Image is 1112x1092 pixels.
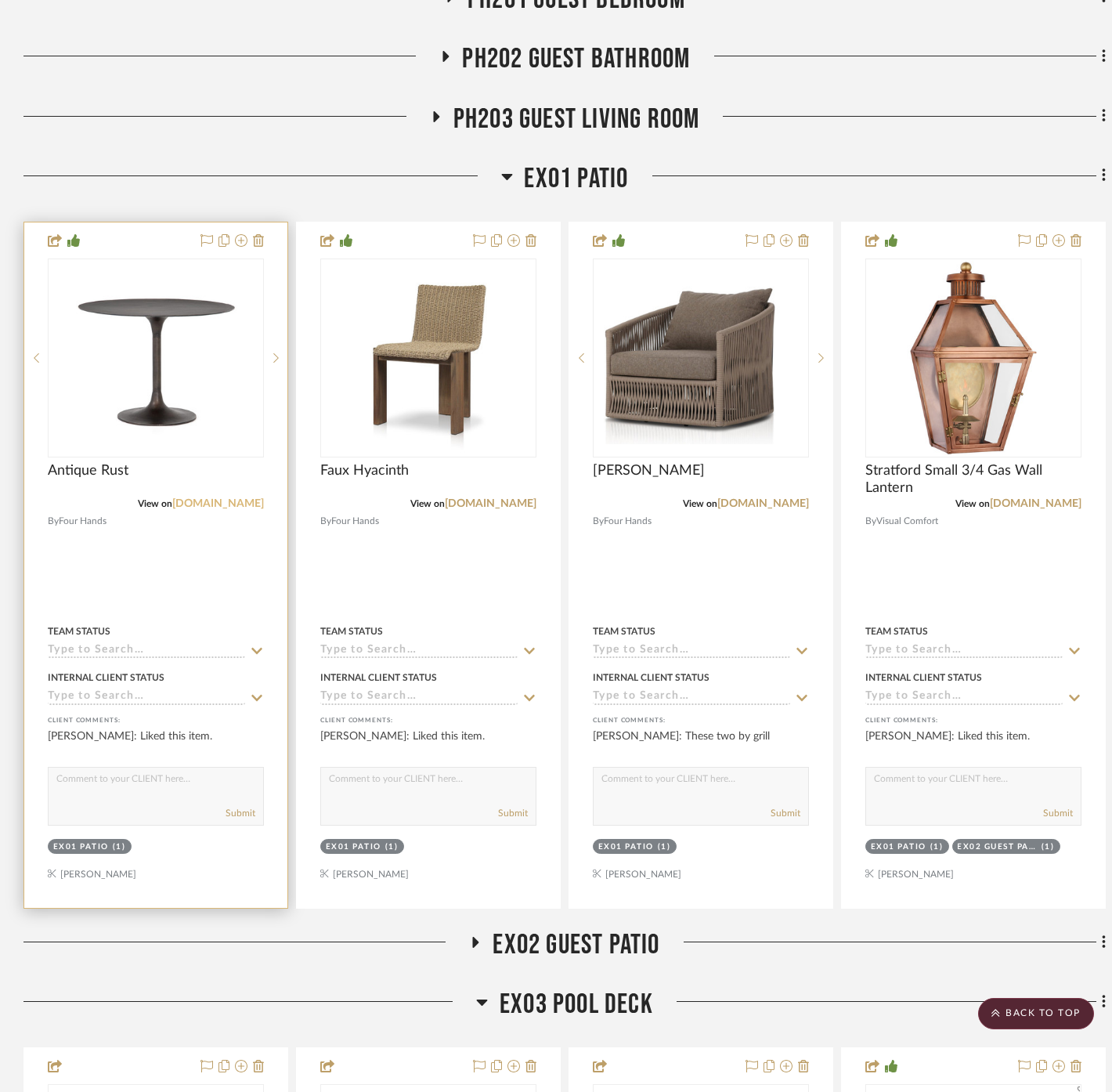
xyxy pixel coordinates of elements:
a: [DOMAIN_NAME] [445,498,536,509]
div: EX01 Patio [53,841,109,853]
div: [PERSON_NAME]: These two by grill [593,729,809,760]
span: Four Hands [59,514,107,529]
span: EX03 Pool Deck [500,988,653,1021]
span: By [593,514,604,529]
div: Team Status [320,624,383,638]
button: Submit [226,806,255,820]
div: Internal Client Status [320,671,437,685]
div: [PERSON_NAME]: Liked this item. [48,729,264,760]
div: EX01 Patio [326,841,381,853]
button: Submit [498,806,528,820]
div: (1) [1042,841,1055,853]
div: (1) [658,841,671,853]
scroll-to-top-button: BACK TO TOP [978,998,1094,1029]
img: Faux Hyacinth [330,260,526,456]
span: By [48,514,59,529]
input: Type to Search… [865,690,1063,705]
div: 0 [866,259,1081,457]
span: PH202 Guest Bathroom [463,42,691,76]
div: (1) [930,841,944,853]
span: Faux Hyacinth [320,462,409,479]
span: EX02 Guest Patio [493,928,659,962]
span: View on [410,499,445,508]
span: Four Hands [331,514,379,529]
span: [PERSON_NAME] [593,462,705,479]
span: By [320,514,331,529]
div: (1) [113,841,126,853]
div: Internal Client Status [593,671,709,685]
div: 0 [594,259,808,457]
span: Antique Rust [48,462,128,479]
input: Type to Search… [865,644,1063,659]
button: Submit [771,806,800,820]
img: Stratford Small 3/4 Gas Wall Lantern [876,260,1071,456]
span: View on [683,499,717,508]
div: Internal Client Status [48,671,164,685]
input: Type to Search… [48,690,245,705]
div: EX02 Guest Patio [958,841,1038,853]
input: Type to Search… [320,644,518,659]
div: EX01 Patio [871,841,926,853]
span: EX01 Patio [525,162,629,196]
div: Team Status [593,624,655,638]
input: Type to Search… [593,690,790,705]
a: [DOMAIN_NAME] [990,498,1081,509]
span: PH203 Guest Living Room [453,103,700,136]
div: (1) [385,841,399,853]
div: Team Status [865,624,928,638]
input: Type to Search… [320,690,518,705]
span: Stratford Small 3/4 Gas Wall Lantern [865,462,1081,497]
div: [PERSON_NAME]: Liked this item. [865,729,1081,760]
div: 0 [49,259,263,457]
img: Antique Rust [58,260,254,456]
input: Type to Search… [48,644,245,659]
span: By [865,514,876,529]
button: Submit [1043,806,1073,820]
span: Four Hands [604,514,652,529]
div: Internal Client Status [865,671,982,685]
input: Type to Search… [593,644,790,659]
img: Faye Sand [594,272,807,444]
span: View on [138,499,172,508]
div: Team Status [48,624,110,638]
span: Visual Comfort [876,514,938,529]
div: [PERSON_NAME]: Liked this item. [320,729,536,760]
div: EX01 Patio [598,841,654,853]
div: 0 [321,259,536,457]
span: View on [955,499,990,508]
a: [DOMAIN_NAME] [172,498,264,509]
a: [DOMAIN_NAME] [717,498,809,509]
